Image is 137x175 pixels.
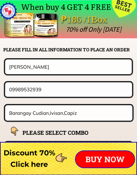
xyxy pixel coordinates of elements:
[8,105,130,121] input: Address
[23,128,105,137] h2: PLEASE SELECT COMBO
[76,151,134,167] p: BUY NOW
[8,60,129,74] input: Your name
[61,12,126,27] div: ₱186 /1Box
[8,82,130,96] input: Phone number
[3,46,136,53] h2: PLEASE FILL IN ALL INFORMATION TO PLACE AN ORDER
[21,0,114,25] div: When buy 4 GET 4 FREE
